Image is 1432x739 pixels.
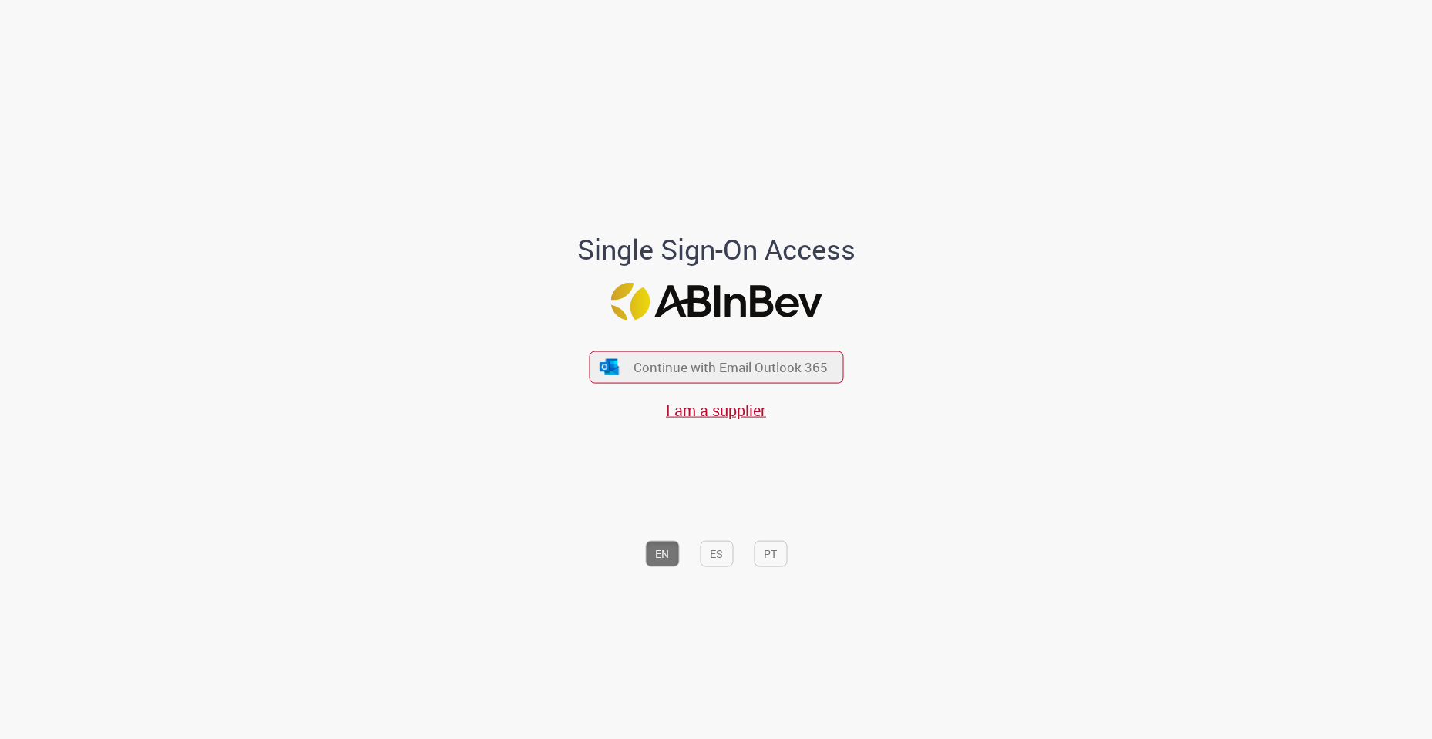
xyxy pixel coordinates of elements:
button: EN [645,540,679,566]
button: PT [754,540,787,566]
img: ícone Azure/Microsoft 360 [599,359,620,375]
button: ícone Azure/Microsoft 360 Continue with Email Outlook 365 [589,351,843,383]
img: Logo ABInBev [610,283,822,321]
span: Continue with Email Outlook 365 [634,358,828,376]
button: ES [700,540,733,566]
h1: Single Sign-On Access [503,233,930,264]
a: I am a supplier [666,399,766,420]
